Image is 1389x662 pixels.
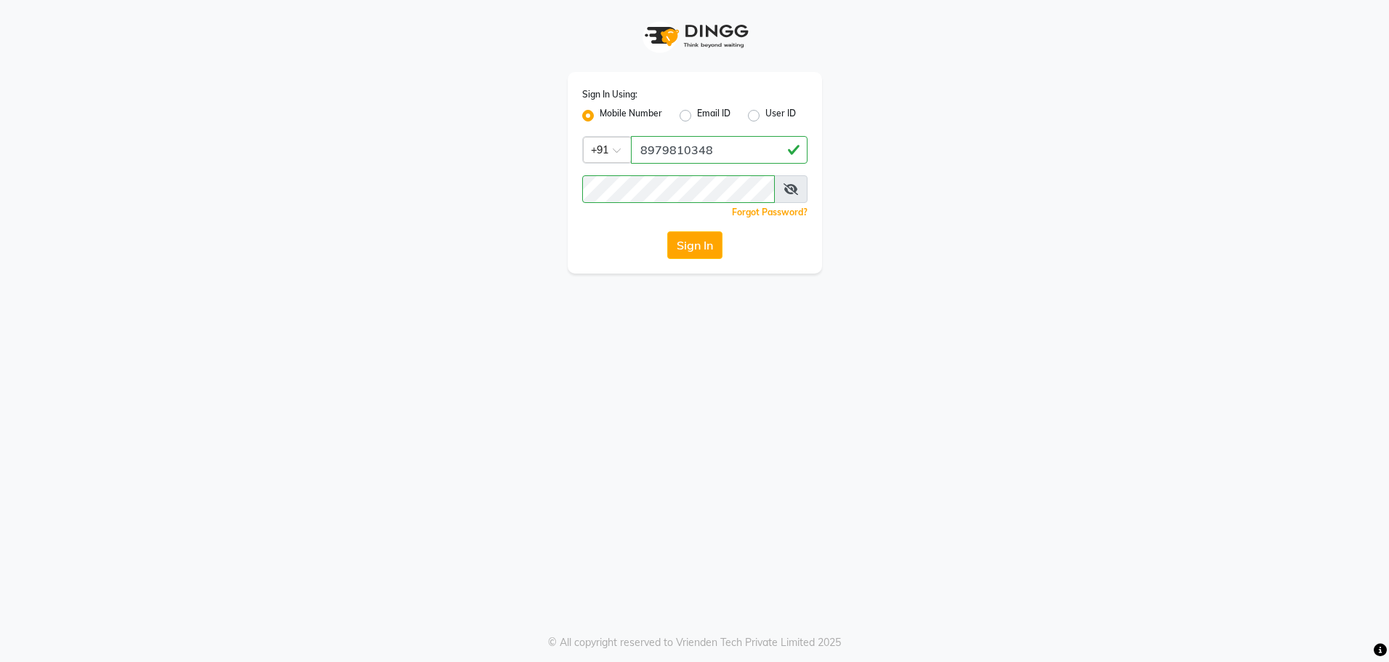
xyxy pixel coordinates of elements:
label: Email ID [697,107,730,124]
label: User ID [765,107,796,124]
a: Forgot Password? [732,207,808,218]
input: Username [582,175,775,203]
label: Sign In Using: [582,88,637,101]
input: Username [631,136,808,164]
label: Mobile Number [600,107,662,124]
button: Sign In [667,231,722,259]
img: logo1.svg [637,15,753,57]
